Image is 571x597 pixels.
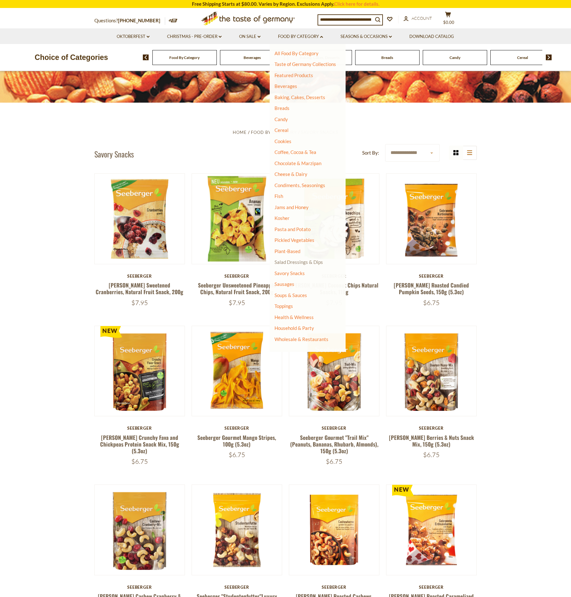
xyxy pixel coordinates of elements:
[229,451,245,459] span: $6.75
[275,303,293,309] a: Toppings
[117,33,150,40] a: Oktoberfest
[275,335,328,344] a: Wholesale & Restaurants
[275,215,289,221] a: Kosher
[275,105,289,111] a: Breads
[95,174,185,264] img: Seeberger Sweetened Cranberries, Natural Fruit Snack, 200g
[334,1,379,7] a: Click here for details.
[275,226,311,232] a: Pasta and Potato
[389,433,474,448] a: [PERSON_NAME] Berries & Nuts Snack Mix, 150g (5.3oz)
[386,273,477,279] div: Seeberger
[275,61,336,67] a: Taste of Germany Collections
[386,485,477,575] img: Seeberger Roasted Caramelized Peanuts with Sesame, Natural Snack, 150g
[362,149,379,157] label: Sort By:
[290,433,378,455] a: Seeberger Gourmet "Trail Mix" (Peanuts, Bananas, Rhubarb, Almonds), 150g (5.3oz)
[275,138,291,144] a: Cookies
[100,433,179,455] a: [PERSON_NAME] Crunchy Fava and Chickpeas Protein Snack Mix, 150g (5.3oz)
[198,281,276,296] a: Seeberger Unsweetened Pineapple Chips, Natural Fruit Snack, 200g
[94,426,185,431] div: Seeberger
[381,55,393,60] a: Breads
[289,585,380,590] div: Seeberger
[275,313,314,322] a: Health & Wellness
[275,281,294,287] a: Sausages
[278,33,323,40] a: Food By Category
[386,426,477,431] div: Seeberger
[423,451,440,459] span: $6.75
[192,426,282,431] div: Seeberger
[275,237,314,243] a: Pickled Vegetables
[394,281,469,296] a: [PERSON_NAME] Roasted Candied Pumpkin Seeds, 150g (5.3oz)
[326,457,342,465] span: $6.75
[275,160,321,166] a: Chocolate & Marzipan
[289,426,380,431] div: Seeberger
[251,130,297,135] a: Food By Category
[275,259,323,265] a: Salad Dressings & Dips
[412,16,432,21] span: Account
[404,15,432,22] a: Account
[192,326,282,416] img: Seeberger Gourmet Mango Stripes, 100g (5.3oz)
[443,20,454,25] span: $0.00
[95,326,185,416] img: Seeberger Crunchy Fava and Chickpeas Protein Snack Mix, 150g (5.3oz)
[233,130,247,135] a: Home
[439,11,458,27] button: $0.00
[275,116,288,122] a: Candy
[409,33,454,40] a: Download Catalog
[275,292,307,298] a: Soups & Sauces
[275,204,309,210] a: Jams and Honey
[131,457,148,465] span: $6.75
[289,485,379,575] img: Seeberger Roasted Cashews, Natural Snack, 150g (5.3oz)
[96,281,183,296] a: [PERSON_NAME] Sweetened Cranberries, Natural Fruit Snack, 200g
[546,55,552,60] img: next arrow
[192,585,282,590] div: Seeberger
[386,585,477,590] div: Seeberger
[517,55,528,60] a: Cereal
[275,193,283,199] a: Fish
[450,55,460,60] a: Candy
[340,33,392,40] a: Seasons & Occasions
[386,326,477,416] img: Seeberger Berries & Nuts Snack Mix, 150g (5.3oz)
[275,270,305,276] a: Savory Snacks
[275,83,297,89] a: Beverages
[94,585,185,590] div: Seeberger
[94,17,165,25] p: Questions?
[275,324,314,332] a: Household & Party
[118,18,160,23] a: [PHONE_NUMBER]
[275,127,289,133] a: Cereal
[169,55,200,60] a: Food By Category
[131,299,148,307] span: $7.95
[229,299,245,307] span: $7.95
[167,33,222,40] a: Christmas - PRE-ORDER
[197,433,276,448] a: Seeberger Gourmet Mango Stripes, 100g (5.3oz)
[275,171,307,177] a: Cheese & Dairy
[275,182,325,188] a: Condiments, Seasonings
[275,50,318,56] a: All Food By Category
[289,326,379,416] img: Seeberger Gourmet "Trail Mix" (Peanuts, Bananas, Rhubarb, Almonds), 150g (5.3oz)
[275,72,313,78] a: Featured Products
[244,55,261,60] a: Beverages
[275,149,316,155] a: Coffee, Cocoa & Tea
[94,149,134,159] h1: Savory Snacks
[275,248,300,254] a: Plant-Based
[275,94,325,100] a: Baking, Cakes, Desserts
[386,174,477,264] img: Seeberger Roasted Candied Pumpkin Seeds, 150g (5.3oz)
[94,273,185,279] div: Seeberger
[423,299,440,307] span: $6.75
[239,33,260,40] a: On Sale
[192,273,282,279] div: Seeberger
[143,55,149,60] img: previous arrow
[192,485,282,575] img: Seeberger "Studentenfutter"Luxury Nuts & Raisins, Natural Snacks, 150g (5.3oz)
[95,485,185,575] img: Seeberger Cashew Cranberry & Nuts Snack Mix, 150g (5.3oz)
[192,174,282,264] img: Seeberger Unsweetened Pineapple Chips, Natural Fruit Snack, 200g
